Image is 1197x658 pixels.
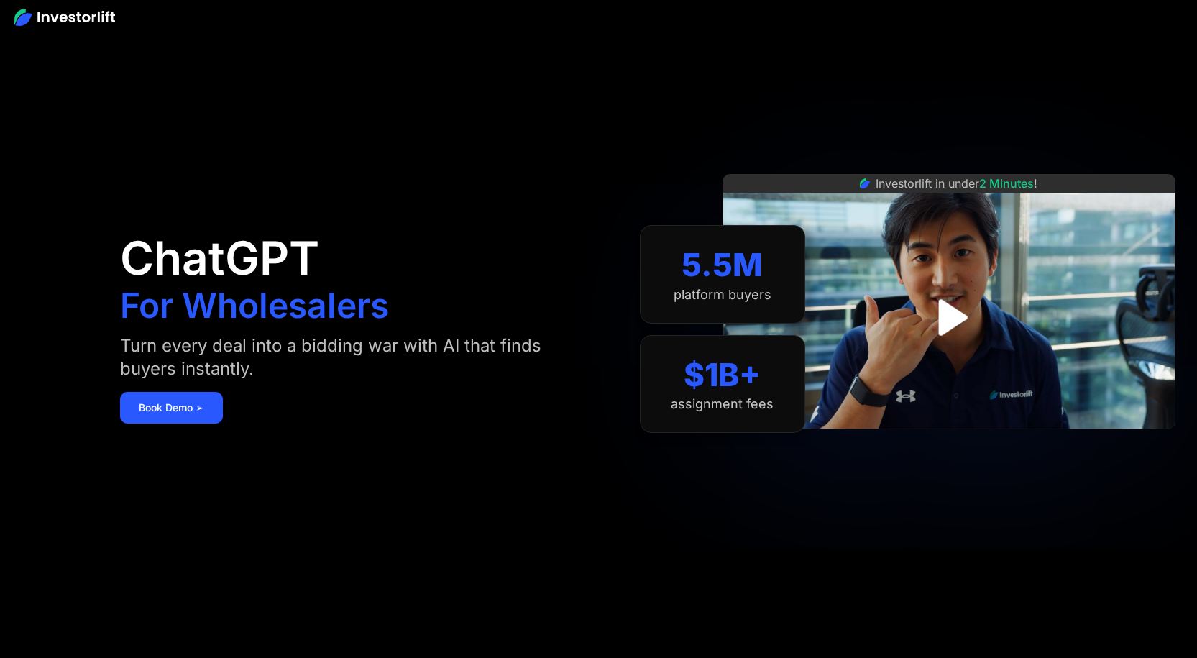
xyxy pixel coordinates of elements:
h1: For Wholesalers [120,288,389,323]
div: Investorlift in under ! [876,175,1037,192]
iframe: Customer reviews powered by Trustpilot [841,437,1057,454]
span: 2 Minutes [979,176,1034,191]
div: platform buyers [674,287,771,303]
div: assignment fees [671,396,774,412]
a: Book Demo ➢ [120,392,223,424]
div: Turn every deal into a bidding war with AI that finds buyers instantly. [120,334,561,380]
h1: ChatGPT [120,235,319,281]
div: 5.5M [682,246,763,284]
div: $1B+ [684,356,761,394]
a: open lightbox [917,285,981,349]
